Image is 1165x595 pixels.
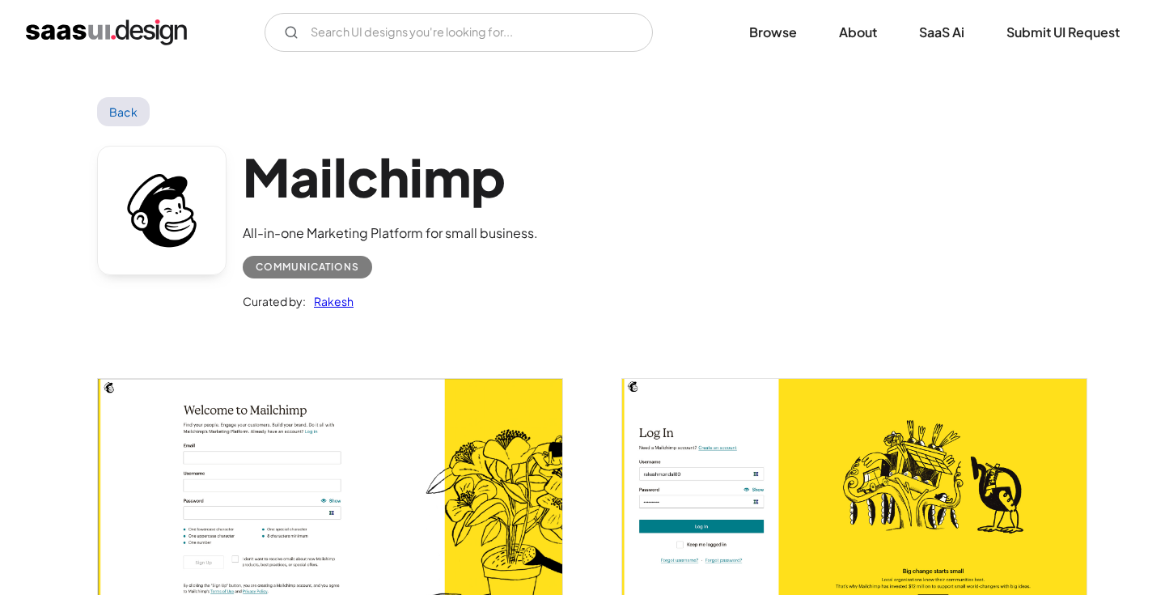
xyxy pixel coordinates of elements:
div: Curated by: [243,291,306,311]
a: Back [97,97,150,126]
input: Search UI designs you're looking for... [265,13,653,52]
h1: Mailchimp [243,146,538,208]
a: Submit UI Request [987,15,1139,50]
a: Browse [730,15,816,50]
a: SaaS Ai [900,15,984,50]
a: About [820,15,896,50]
div: All-in-one Marketing Platform for small business. [243,223,538,243]
form: Email Form [265,13,653,52]
a: Rakesh [306,291,354,311]
a: home [26,19,187,45]
div: Communications [256,257,359,277]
